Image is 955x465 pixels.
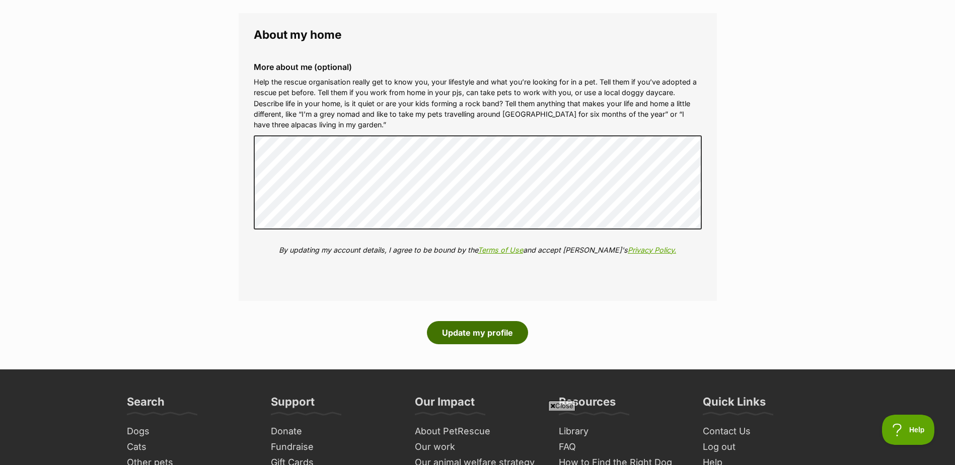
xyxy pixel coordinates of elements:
[882,415,935,445] iframe: Help Scout Beacon - Open
[254,28,702,41] legend: About my home
[271,395,315,415] h3: Support
[478,246,523,254] a: Terms of Use
[427,321,528,344] button: Update my profile
[699,424,833,439] a: Contact Us
[548,401,575,411] span: Close
[123,439,257,455] a: Cats
[254,245,702,255] p: By updating my account details, I agree to be bound by the and accept [PERSON_NAME]'s
[234,415,722,460] iframe: Advertisement
[415,395,475,415] h3: Our Impact
[703,395,766,415] h3: Quick Links
[254,76,702,130] p: Help the rescue organisation really get to know you, your lifestyle and what you’re looking for i...
[559,395,616,415] h3: Resources
[254,62,702,71] label: More about me (optional)
[239,13,717,301] fieldset: About my home
[699,439,833,455] a: Log out
[123,424,257,439] a: Dogs
[127,395,165,415] h3: Search
[628,246,676,254] a: Privacy Policy.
